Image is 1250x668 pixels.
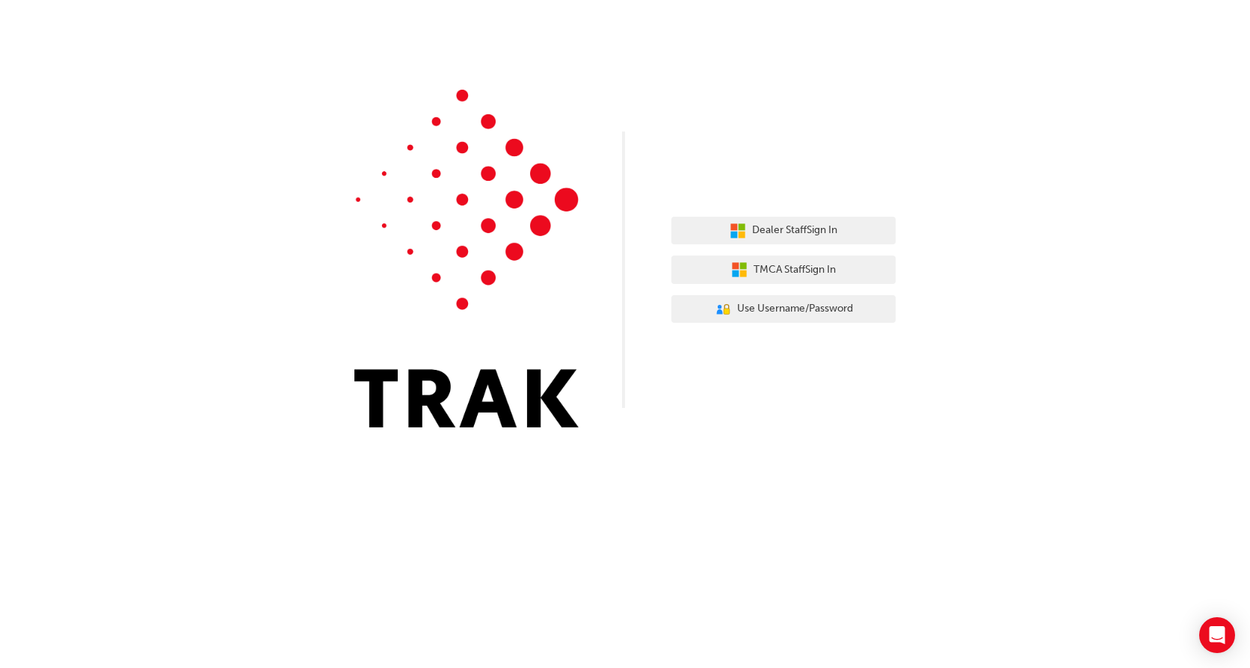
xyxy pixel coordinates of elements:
button: Use Username/Password [671,295,896,324]
div: Open Intercom Messenger [1199,617,1235,653]
button: TMCA StaffSign In [671,256,896,284]
span: Dealer Staff Sign In [752,222,837,239]
span: Use Username/Password [737,300,853,318]
button: Dealer StaffSign In [671,217,896,245]
img: Trak [354,90,579,427]
span: TMCA Staff Sign In [754,262,836,279]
